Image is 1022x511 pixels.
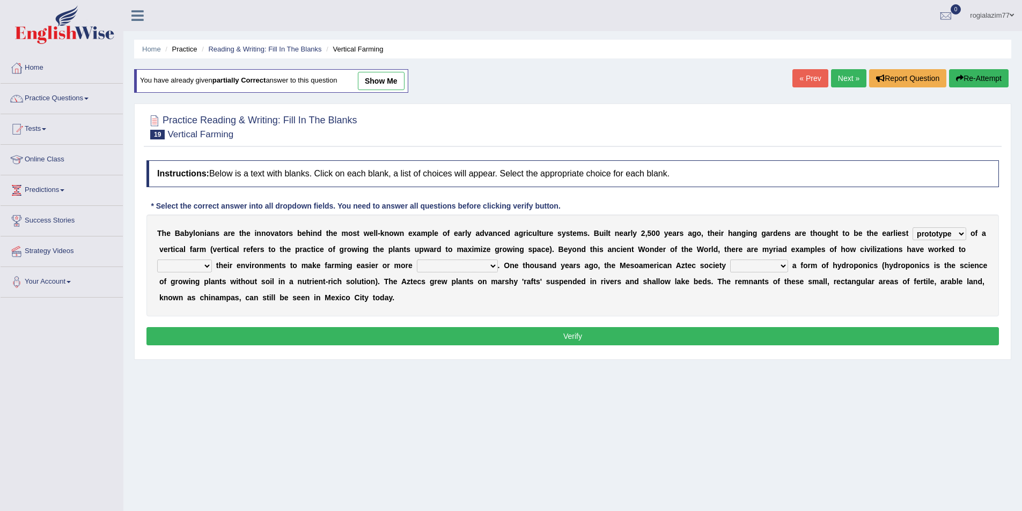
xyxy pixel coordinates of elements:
[351,245,357,254] b: w
[975,229,977,238] b: f
[677,229,679,238] b: r
[224,229,228,238] b: a
[171,245,173,254] b: t
[370,229,374,238] b: e
[599,245,604,254] b: s
[166,229,171,238] b: e
[608,229,611,238] b: t
[146,160,999,187] h4: Below is a text with blanks. Click on each blank, a list of choices will appear. Select the appro...
[251,245,253,254] b: f
[231,229,235,238] b: e
[295,245,300,254] b: p
[297,229,302,238] b: b
[134,69,408,93] div: You have already given answer to this question
[773,229,778,238] b: d
[428,229,432,238] b: p
[866,229,869,238] b: t
[472,245,474,254] b: i
[212,77,266,85] b: partially correct
[778,229,782,238] b: e
[146,113,357,139] h2: Practice Reading & Writing: Fill In The Blanks
[229,245,233,254] b: c
[532,245,537,254] b: p
[484,229,489,238] b: v
[615,229,620,238] b: n
[708,229,710,238] b: t
[1,53,123,80] a: Home
[445,245,448,254] b: t
[159,245,164,254] b: v
[447,229,450,238] b: f
[226,245,229,254] b: i
[146,327,999,345] button: Verify
[552,245,554,254] b: .
[311,229,313,238] b: i
[380,245,384,254] b: e
[279,229,282,238] b: t
[895,229,898,238] b: i
[315,245,320,254] b: c
[243,245,246,254] b: r
[373,229,376,238] b: l
[352,229,357,238] b: s
[831,69,866,87] a: Next »
[710,229,715,238] b: h
[502,245,507,254] b: o
[142,45,161,53] a: Home
[748,229,753,238] b: n
[786,229,791,238] b: s
[623,245,627,254] b: e
[286,245,291,254] b: e
[200,229,204,238] b: n
[526,229,528,238] b: i
[271,245,276,254] b: o
[737,229,741,238] b: n
[280,245,282,254] b: t
[795,229,799,238] b: a
[594,229,599,238] b: B
[175,245,180,254] b: c
[1,114,123,141] a: Tests
[389,229,394,238] b: o
[623,229,628,238] b: a
[1,206,123,233] a: Success Stories
[651,229,656,238] b: 0
[430,245,434,254] b: a
[688,229,692,238] b: a
[454,229,458,238] b: e
[348,229,353,238] b: o
[741,229,746,238] b: g
[388,245,393,254] b: p
[185,229,189,238] b: b
[822,229,827,238] b: u
[818,229,822,238] b: o
[537,229,539,238] b: l
[761,229,766,238] b: g
[282,245,287,254] b: h
[204,229,207,238] b: i
[664,229,668,238] b: y
[541,245,546,254] b: c
[523,229,526,238] b: r
[256,229,261,238] b: n
[549,229,554,238] b: e
[672,229,677,238] b: a
[357,245,359,254] b: i
[333,229,337,238] b: e
[668,229,673,238] b: e
[419,245,424,254] b: p
[719,229,721,238] b: i
[882,229,886,238] b: e
[898,229,902,238] b: e
[289,229,293,238] b: s
[394,229,400,238] b: w
[606,229,608,238] b: l
[458,229,462,238] b: a
[648,229,652,238] b: 5
[344,245,347,254] b: r
[638,245,645,254] b: W
[721,229,724,238] b: r
[697,229,702,238] b: o
[378,229,380,238] b: -
[432,229,434,238] b: l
